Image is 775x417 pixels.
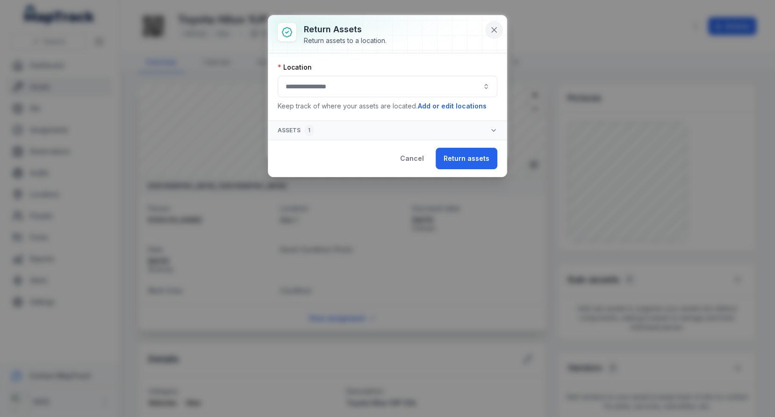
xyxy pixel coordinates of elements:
div: 1 [304,125,314,136]
button: Cancel [392,148,432,169]
span: Assets [278,125,314,136]
label: Location [278,63,312,72]
div: Return assets to a location. [304,36,387,45]
button: Assets1 [268,121,507,140]
p: Keep track of where your assets are located. [278,101,497,111]
button: Return assets [436,148,497,169]
h3: Return assets [304,23,387,36]
button: Add or edit locations [417,101,487,111]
